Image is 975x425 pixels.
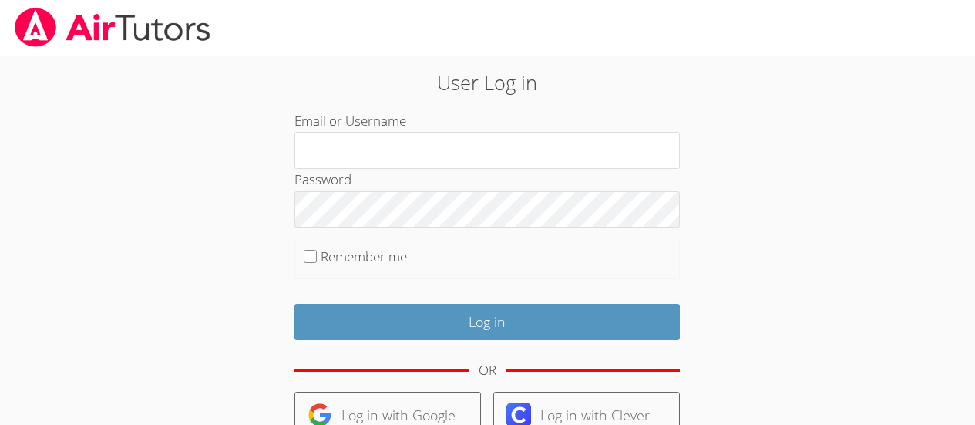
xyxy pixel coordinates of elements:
[294,304,680,340] input: Log in
[13,8,212,47] img: airtutors_banner-c4298cdbf04f3fff15de1276eac7730deb9818008684d7c2e4769d2f7ddbe033.png
[224,68,751,97] h2: User Log in
[479,359,496,382] div: OR
[294,170,351,188] label: Password
[294,112,406,130] label: Email or Username
[321,248,407,265] label: Remember me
